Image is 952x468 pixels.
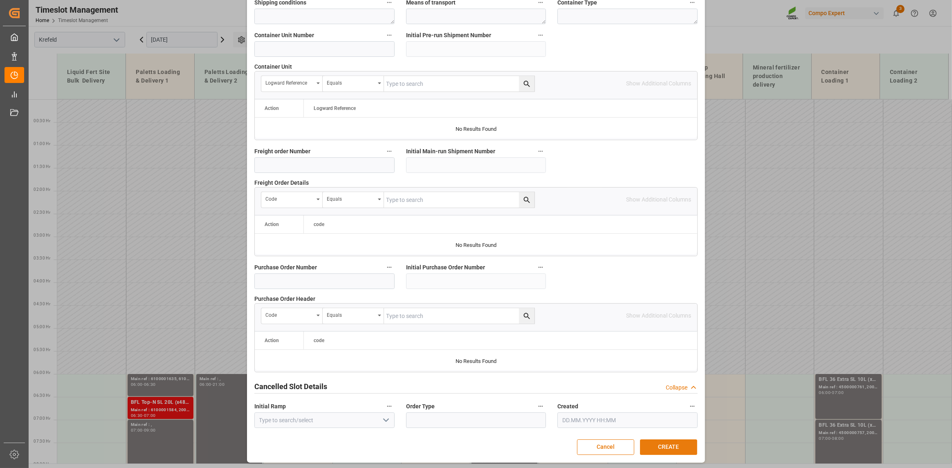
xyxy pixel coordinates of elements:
[406,263,485,272] span: Initial Purchase Order Number
[535,30,546,40] button: Initial Pre-run Shipment Number
[519,76,534,92] button: search button
[384,262,395,273] button: Purchase Order Number
[254,63,292,71] span: Container Unit
[314,222,324,227] span: code
[265,193,314,203] div: code
[254,402,286,411] span: Initial Ramp
[577,439,634,455] button: Cancel
[379,414,391,427] button: open menu
[327,193,375,203] div: Equals
[519,308,534,324] button: search button
[254,147,310,156] span: Freight order Number
[640,439,697,455] button: CREATE
[265,338,279,343] div: Action
[254,412,395,428] input: Type to search/select
[323,76,384,92] button: open menu
[261,308,323,324] button: open menu
[384,192,534,208] input: Type to search
[265,105,279,111] div: Action
[314,338,324,343] span: code
[384,76,534,92] input: Type to search
[261,76,323,92] button: open menu
[254,179,309,187] span: Freight Order Details
[687,401,698,412] button: Created
[265,222,279,227] div: Action
[254,295,315,303] span: Purchase Order Header
[323,192,384,208] button: open menu
[254,31,314,40] span: Container Unit Number
[265,77,314,87] div: Logward Reference
[666,383,687,392] div: Collapse
[557,412,698,428] input: DD.MM.YYYY HH:MM
[406,147,495,156] span: Initial Main-run Shipment Number
[261,192,323,208] button: open menu
[384,30,395,40] button: Container Unit Number
[384,308,534,324] input: Type to search
[384,146,395,157] button: Freight order Number
[384,401,395,412] button: Initial Ramp
[323,308,384,324] button: open menu
[254,381,327,392] h2: Cancelled Slot Details
[535,401,546,412] button: Order Type
[314,105,356,111] span: Logward Reference
[557,402,578,411] span: Created
[265,309,314,319] div: code
[406,402,435,411] span: Order Type
[327,77,375,87] div: Equals
[519,192,534,208] button: search button
[535,146,546,157] button: Initial Main-run Shipment Number
[406,31,491,40] span: Initial Pre-run Shipment Number
[535,262,546,273] button: Initial Purchase Order Number
[327,309,375,319] div: Equals
[254,263,317,272] span: Purchase Order Number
